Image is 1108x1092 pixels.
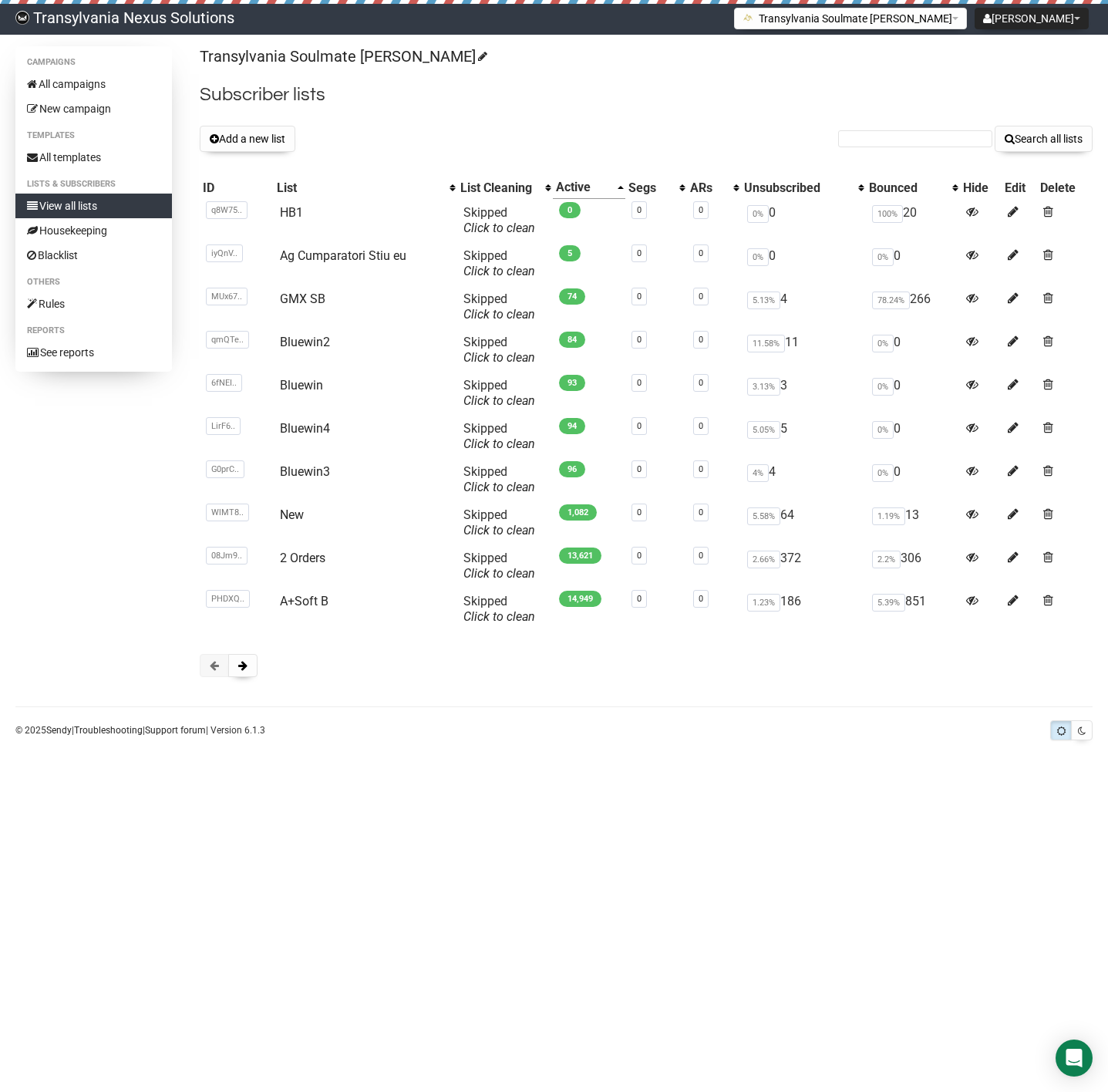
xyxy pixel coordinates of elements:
a: Click to clean [463,221,535,235]
span: 94 [559,418,585,434]
span: Skipped [463,507,535,538]
span: Skipped [463,421,535,451]
span: 0% [872,421,894,439]
a: Bluewin3 [280,464,330,479]
span: 96 [559,461,585,477]
span: 93 [559,375,585,391]
a: A+Soft B [280,594,328,608]
span: WlMT8.. [206,504,249,521]
span: 08Jm9.. [206,547,248,565]
a: Bluewin4 [280,421,330,436]
a: 0 [637,594,642,604]
td: 5 [741,415,867,458]
a: See reports [15,340,172,365]
a: Click to clean [463,393,535,408]
a: 0 [637,378,642,388]
td: 0 [866,415,960,458]
td: 186 [741,588,867,631]
button: Search all lists [995,126,1093,152]
td: 3 [741,372,867,415]
span: iyQnV.. [206,244,243,262]
li: Others [15,273,172,292]
a: All templates [15,145,172,170]
span: Skipped [463,205,535,235]
span: Skipped [463,464,535,494]
span: 5.13% [747,292,780,309]
div: Active [556,180,610,195]
th: ID: No sort applied, sorting is disabled [200,177,274,199]
li: Templates [15,126,172,145]
a: 0 [637,551,642,561]
span: Skipped [463,292,535,322]
th: Bounced: No sort applied, activate to apply an ascending sort [866,177,960,199]
td: 266 [866,285,960,329]
span: 0 [559,202,581,218]
span: MUx67.. [206,288,248,305]
td: 4 [741,458,867,501]
span: 0% [872,248,894,266]
span: 1.19% [872,507,905,525]
span: q8W75.. [206,201,248,219]
span: 0% [872,378,894,396]
th: ARs: No sort applied, activate to apply an ascending sort [687,177,741,199]
span: 6fNEI.. [206,374,242,392]
span: 1.23% [747,594,780,612]
button: Add a new list [200,126,295,152]
td: 20 [866,199,960,242]
a: Click to clean [463,609,535,624]
a: Housekeeping [15,218,172,243]
span: 14,949 [559,591,601,607]
li: Lists & subscribers [15,175,172,194]
a: Troubleshooting [74,725,143,736]
h2: Subscriber lists [200,81,1093,109]
a: 0 [699,507,703,517]
span: G0prC.. [206,460,244,478]
a: 0 [637,507,642,517]
span: Skipped [463,551,535,581]
a: Ag Cumparatori Stiu eu [280,248,406,263]
a: 0 [637,205,642,215]
img: 1.png [743,12,755,24]
span: 0% [872,335,894,352]
th: List Cleaning: No sort applied, activate to apply an ascending sort [457,177,553,199]
a: Bluewin [280,378,323,393]
span: 5.39% [872,594,905,612]
img: 586cc6b7d8bc403f0c61b981d947c989 [15,11,29,25]
th: List: No sort applied, activate to apply an ascending sort [274,177,457,199]
span: 0% [872,464,894,482]
a: 0 [637,248,642,258]
span: 3.13% [747,378,780,396]
a: Sendy [46,725,72,736]
button: Transylvania Soulmate [PERSON_NAME] [734,8,967,29]
span: 84 [559,332,585,348]
td: 4 [741,285,867,329]
a: View all lists [15,194,172,218]
a: 0 [699,551,703,561]
a: 0 [637,464,642,474]
span: 0% [747,248,769,266]
span: 1,082 [559,504,597,521]
td: 306 [866,544,960,588]
a: Click to clean [463,307,535,322]
a: Click to clean [463,523,535,538]
a: Click to clean [463,436,535,451]
a: 2 Orders [280,551,325,565]
a: New [280,507,304,522]
span: 78.24% [872,292,910,309]
div: List Cleaning [460,180,537,196]
span: PHDXQ.. [206,590,250,608]
a: 0 [637,421,642,431]
span: 2.66% [747,551,780,568]
a: 0 [699,205,703,215]
button: [PERSON_NAME] [975,8,1089,29]
div: ARs [690,180,726,196]
td: 11 [741,329,867,372]
span: 4% [747,464,769,482]
li: Reports [15,322,172,340]
a: 0 [699,292,703,302]
td: 851 [866,588,960,631]
a: 0 [699,378,703,388]
th: Delete: No sort applied, sorting is disabled [1037,177,1092,199]
span: 11.58% [747,335,785,352]
span: 0% [747,205,769,223]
